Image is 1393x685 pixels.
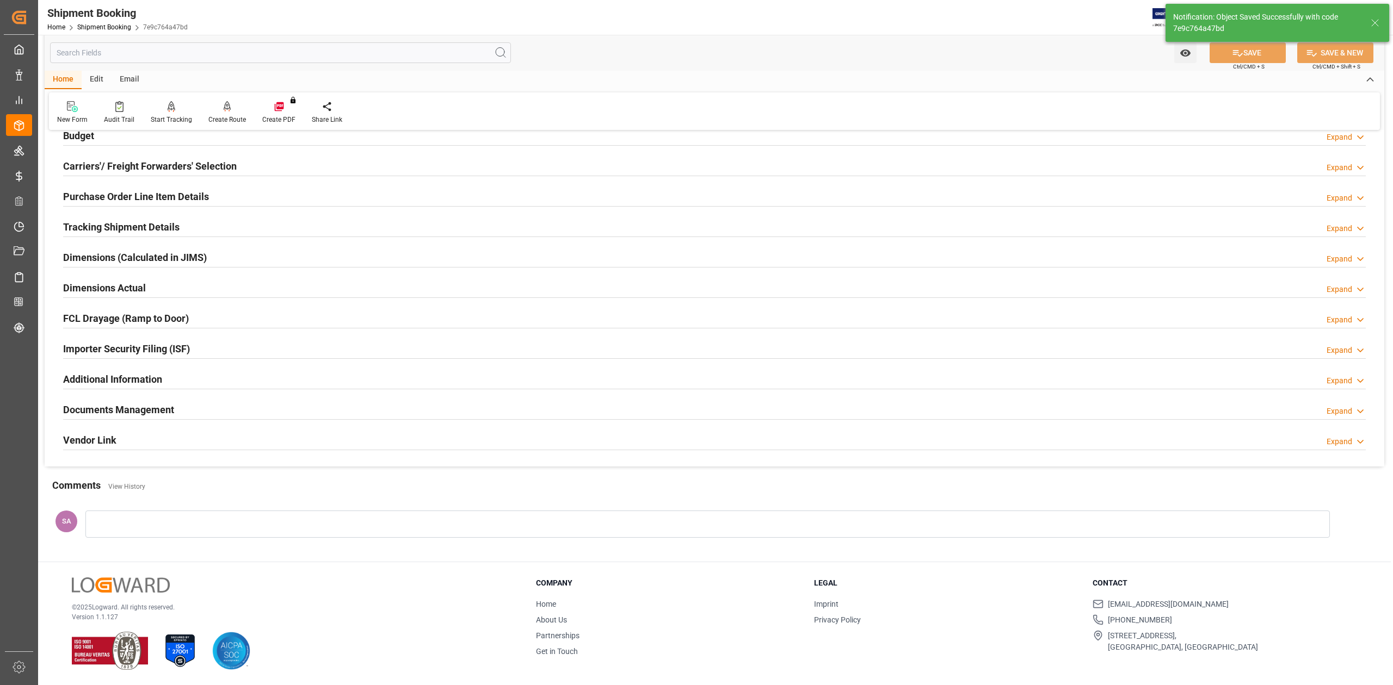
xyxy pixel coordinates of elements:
button: SAVE [1210,42,1286,63]
button: SAVE & NEW [1297,42,1373,63]
h3: Company [536,577,800,589]
a: Privacy Policy [814,615,861,624]
span: [EMAIL_ADDRESS][DOMAIN_NAME] [1108,599,1229,610]
div: Edit [82,71,112,89]
span: [PHONE_NUMBER] [1108,614,1172,626]
p: © 2025 Logward. All rights reserved. [72,602,509,612]
div: Start Tracking [151,115,192,124]
a: Home [536,600,556,608]
h2: FCL Drayage (Ramp to Door) [63,311,189,326]
img: Exertis%20JAM%20-%20Email%20Logo.jpg_1722504956.jpg [1152,8,1190,27]
a: Shipment Booking [77,23,131,31]
div: Expand [1327,314,1352,326]
span: Ctrl/CMD + Shift + S [1312,63,1360,71]
a: Imprint [814,600,839,608]
div: Expand [1327,132,1352,143]
h3: Contact [1093,577,1357,589]
div: Expand [1327,284,1352,295]
a: Partnerships [536,631,580,640]
a: View History [108,483,145,490]
div: Expand [1327,375,1352,387]
input: Search Fields [50,42,511,63]
button: open menu [1174,42,1197,63]
div: Audit Trail [104,115,134,124]
a: About Us [536,615,567,624]
h2: Carriers'/ Freight Forwarders' Selection [63,159,237,173]
h2: Additional Information [63,372,162,387]
img: ISO 27001 Certification [161,632,199,670]
div: Expand [1327,406,1352,417]
h2: Tracking Shipment Details [63,220,180,234]
div: Expand [1327,162,1352,173]
span: [STREET_ADDRESS], [GEOGRAPHIC_DATA], [GEOGRAPHIC_DATA] [1108,630,1258,653]
a: Get in Touch [536,647,578,656]
p: Version 1.1.127 [72,612,509,622]
div: Expand [1327,192,1352,204]
div: Home [45,71,82,89]
h2: Vendor Link [63,433,116,447]
img: ISO 9001 & ISO 14001 Certification [72,632,148,670]
div: Expand [1327,253,1352,265]
h2: Dimensions Actual [63,281,146,295]
h2: Comments [52,478,101,493]
div: Create Route [208,115,246,124]
div: Expand [1327,436,1352,447]
div: Share Link [312,115,342,124]
img: Logward Logo [72,577,170,593]
div: Email [112,71,147,89]
span: Ctrl/CMD + S [1233,63,1265,71]
h2: Documents Management [63,402,174,417]
div: Shipment Booking [47,5,188,21]
div: Expand [1327,223,1352,234]
h3: Legal [814,577,1078,589]
h2: Budget [63,128,94,143]
div: New Form [57,115,88,124]
span: SA [62,517,71,525]
h2: Importer Security Filing (ISF) [63,341,190,356]
img: AICPA SOC [212,632,250,670]
div: Expand [1327,345,1352,356]
h2: Purchase Order Line Item Details [63,189,209,204]
div: Notification: Object Saved Successfully with code 7e9c764a47bd [1173,11,1360,34]
h2: Dimensions (Calculated in JIMS) [63,250,207,265]
a: Home [47,23,65,31]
